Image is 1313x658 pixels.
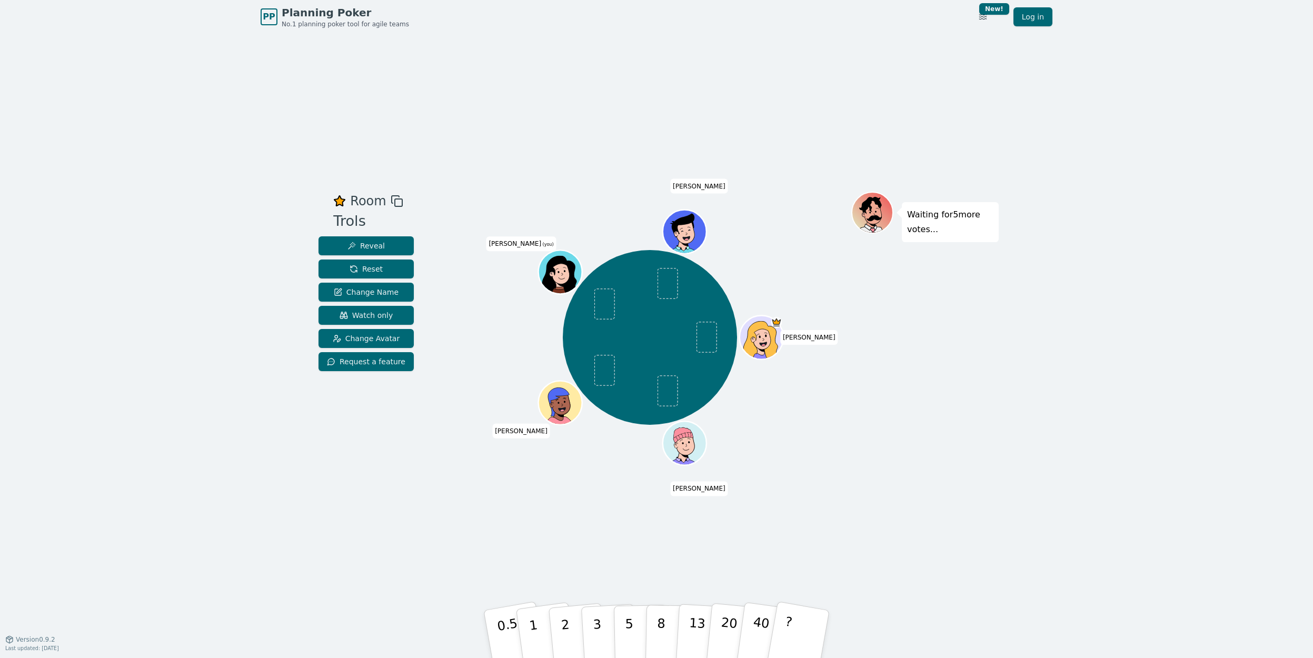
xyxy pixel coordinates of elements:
button: Reveal [319,236,414,255]
button: Watch only [319,306,414,325]
span: Change Name [334,287,399,297]
button: Change Name [319,283,414,302]
span: Planning Poker [282,5,409,20]
span: Click to change your name [670,178,728,193]
span: Watch only [340,310,393,321]
span: Click to change your name [780,330,838,345]
button: Change Avatar [319,329,414,348]
span: (you) [541,242,554,247]
span: María is the host [771,317,782,328]
button: Request a feature [319,352,414,371]
button: Reset [319,260,414,278]
span: Reset [350,264,383,274]
span: Last updated: [DATE] [5,645,59,651]
span: Click to change your name [492,423,550,438]
span: Click to change your name [486,236,556,251]
span: Request a feature [327,356,405,367]
a: Log in [1013,7,1052,26]
span: No.1 planning poker tool for agile teams [282,20,409,28]
button: Remove as favourite [333,192,346,211]
button: Click to change your avatar [540,252,581,293]
div: Trols [333,211,403,232]
div: New! [979,3,1009,15]
span: PP [263,11,275,23]
button: New! [973,7,992,26]
p: Waiting for 5 more votes... [907,207,993,237]
span: Room [350,192,386,211]
span: Version 0.9.2 [16,635,55,644]
span: Reveal [347,241,385,251]
span: Change Avatar [333,333,400,344]
span: Click to change your name [670,481,728,496]
a: PPPlanning PokerNo.1 planning poker tool for agile teams [261,5,409,28]
button: Version0.9.2 [5,635,55,644]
